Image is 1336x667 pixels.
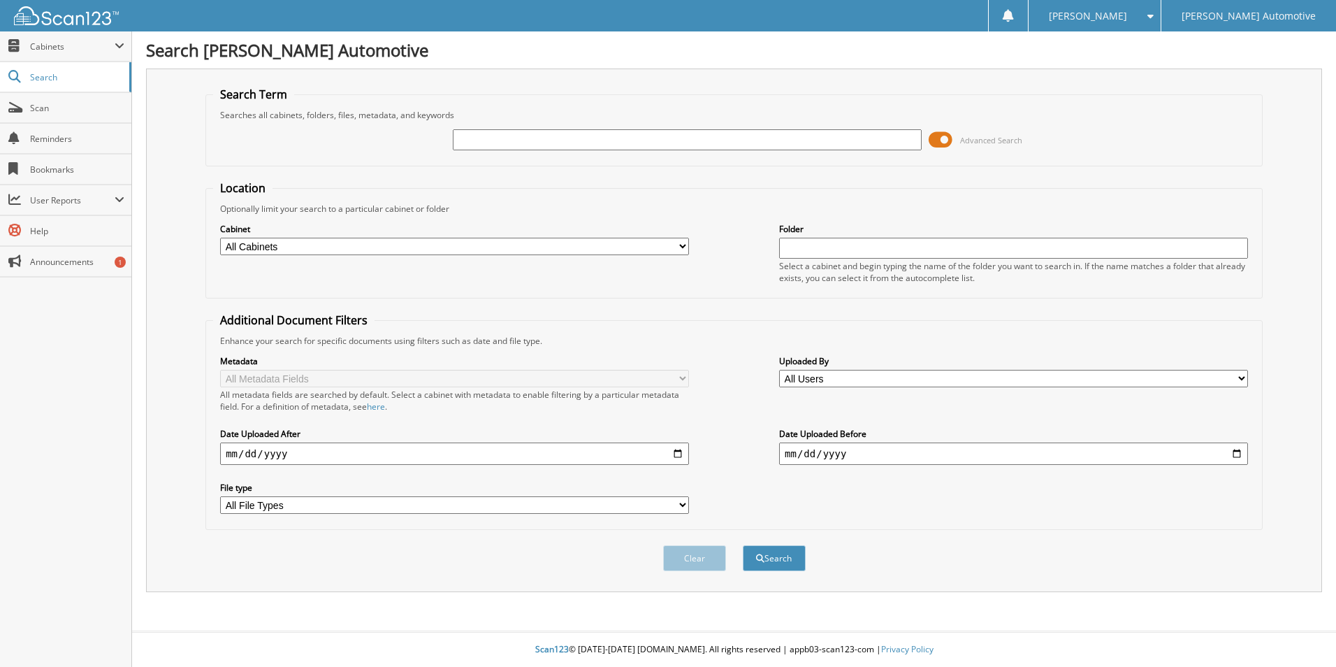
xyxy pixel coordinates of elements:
[213,313,375,328] legend: Additional Document Filters
[213,335,1255,347] div: Enhance your search for specific documents using filters such as date and file type.
[213,87,294,102] legend: Search Term
[220,443,689,465] input: start
[743,545,806,571] button: Search
[30,41,115,52] span: Cabinets
[213,203,1255,215] div: Optionally limit your search to a particular cabinet or folder
[30,102,124,114] span: Scan
[779,443,1248,465] input: end
[213,180,273,196] legend: Location
[1182,12,1316,20] span: [PERSON_NAME] Automotive
[30,164,124,175] span: Bookmarks
[663,545,726,571] button: Clear
[146,38,1322,62] h1: Search [PERSON_NAME] Automotive
[220,355,689,367] label: Metadata
[30,194,115,206] span: User Reports
[30,225,124,237] span: Help
[779,428,1248,440] label: Date Uploaded Before
[213,109,1255,121] div: Searches all cabinets, folders, files, metadata, and keywords
[115,257,126,268] div: 1
[220,482,689,494] label: File type
[14,6,119,25] img: scan123-logo-white.svg
[1049,12,1127,20] span: [PERSON_NAME]
[30,256,124,268] span: Announcements
[220,223,689,235] label: Cabinet
[132,633,1336,667] div: © [DATE]-[DATE] [DOMAIN_NAME]. All rights reserved | appb03-scan123-com |
[30,71,122,83] span: Search
[881,643,934,655] a: Privacy Policy
[535,643,569,655] span: Scan123
[779,260,1248,284] div: Select a cabinet and begin typing the name of the folder you want to search in. If the name match...
[220,389,689,413] div: All metadata fields are searched by default. Select a cabinet with metadata to enable filtering b...
[779,355,1248,367] label: Uploaded By
[960,135,1022,145] span: Advanced Search
[367,401,385,413] a: here
[220,428,689,440] label: Date Uploaded After
[30,133,124,145] span: Reminders
[779,223,1248,235] label: Folder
